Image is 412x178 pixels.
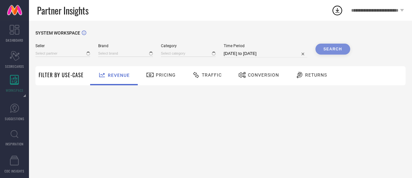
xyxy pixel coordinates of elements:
input: Select category [161,50,216,57]
span: Category [161,44,216,48]
span: Partner Insights [37,4,89,17]
input: Select time period [224,50,307,58]
span: SCORECARDS [5,64,24,69]
input: Select partner [35,50,90,57]
span: SYSTEM WORKSPACE [35,30,80,36]
span: Returns [305,72,327,78]
span: WORKSPACE [6,88,23,93]
span: CDC INSIGHTS [5,169,24,173]
span: Conversion [248,72,279,78]
div: Open download list [332,5,343,16]
span: Filter By Use-Case [39,71,84,79]
span: Revenue [108,73,130,78]
span: Traffic [202,72,222,78]
span: Seller [35,44,90,48]
span: Brand [98,44,153,48]
span: DASHBOARD [6,38,23,43]
span: INSPIRATION [5,141,23,146]
span: Pricing [156,72,176,78]
span: SUGGESTIONS [5,116,24,121]
span: Time Period [224,44,307,48]
input: Select brand [98,50,153,57]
